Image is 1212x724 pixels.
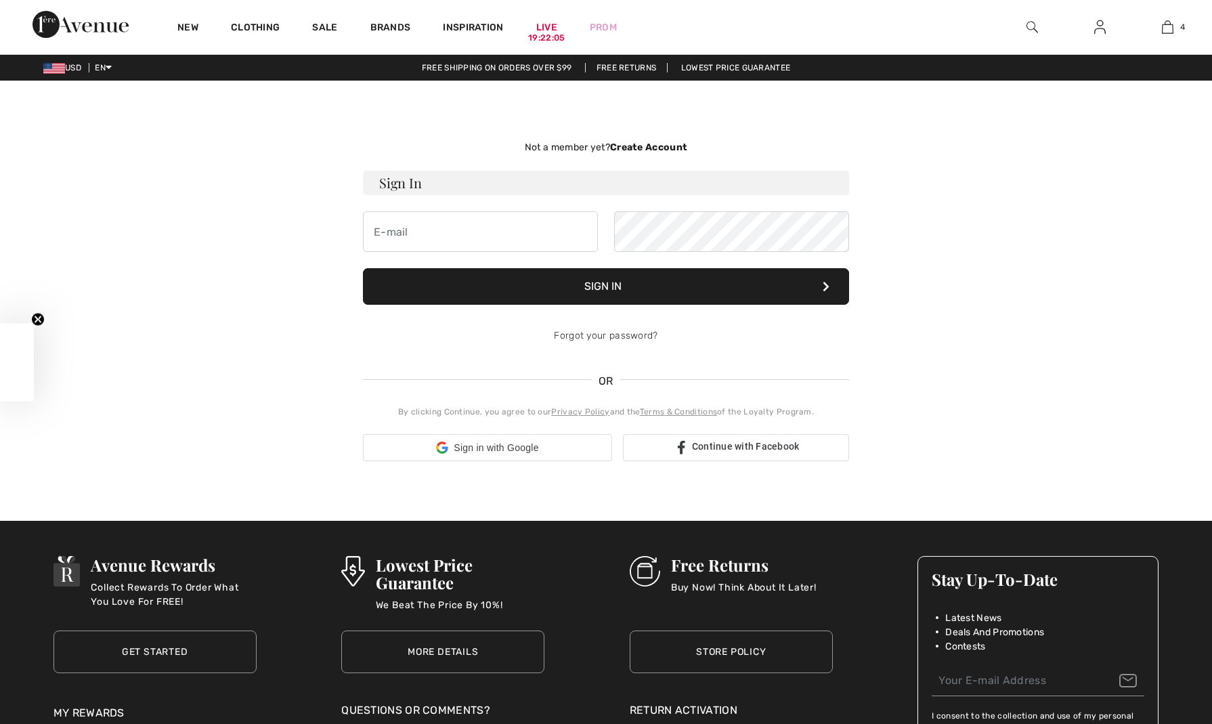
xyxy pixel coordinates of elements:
img: Free Returns [630,556,660,587]
span: Sign in with Google [454,441,538,455]
p: We Beat The Price By 10%! [376,598,545,625]
span: Inspiration [443,22,503,36]
p: Buy Now! Think About It Later! [671,580,817,608]
a: Forgot your password? [554,330,657,341]
div: By clicking Continue, you agree to our and the of the Loyalty Program. [363,406,849,418]
input: Your E-mail Address [932,666,1144,696]
span: Continue with Facebook [692,441,800,452]
span: OR [592,373,620,389]
span: Latest News [945,611,1001,625]
h3: Stay Up-To-Date [932,570,1144,588]
a: Prom [590,20,617,35]
img: 1ère Avenue [33,11,129,38]
h3: Avenue Rewards [91,556,256,574]
a: Return Activation [630,702,833,719]
span: USD [43,63,87,72]
button: Close teaser [31,312,45,326]
p: Collect Rewards To Order What You Love For FREE! [91,580,256,608]
a: Free Returns [585,63,668,72]
a: New [177,22,198,36]
a: More Details [341,631,544,673]
div: Sign in with Google [363,434,612,461]
div: Not a member yet? [363,140,849,154]
a: Privacy Policy [551,407,609,417]
span: Deals And Promotions [945,625,1044,639]
a: Continue with Facebook [623,434,849,461]
input: E-mail [363,211,598,252]
img: Avenue Rewards [53,556,81,587]
a: Get Started [53,631,257,673]
span: EN [95,63,112,72]
a: Store Policy [630,631,833,673]
h3: Lowest Price Guarantee [376,556,545,591]
a: Clothing [231,22,280,36]
strong: Create Account [610,142,687,153]
button: Sign In [363,268,849,305]
span: Contests [945,639,985,654]
a: Live19:22:05 [536,20,557,35]
a: My Rewards [53,706,125,719]
a: Free shipping on orders over $99 [411,63,583,72]
div: 19:22:05 [528,32,565,45]
img: US Dollar [43,63,65,74]
a: Brands [370,22,411,36]
h3: Sign In [363,171,849,195]
a: Lowest Price Guarantee [670,63,802,72]
a: Terms & Conditions [640,407,717,417]
h3: Free Returns [671,556,817,574]
img: Lowest Price Guarantee [341,556,364,587]
a: Sale [312,22,337,36]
